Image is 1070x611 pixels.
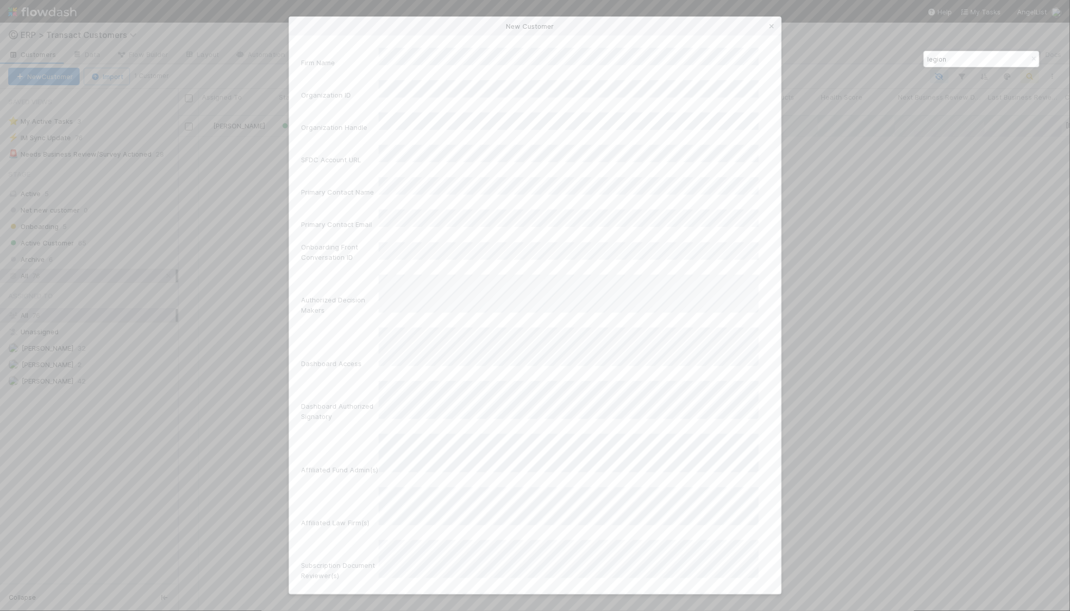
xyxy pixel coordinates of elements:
[302,295,379,315] label: Authorized Decision Makers
[302,122,368,132] label: Organization Handle
[302,560,379,581] label: Subscription Document Reviewer(s)
[302,465,379,475] label: Affiliated Fund Admin(s)
[302,518,370,528] label: Affiliated Law Firm(s)
[302,90,351,100] label: Organization ID
[302,187,374,197] label: Primary Contact Name
[289,17,781,35] div: New Customer
[302,401,379,422] label: Dashboard Authorized Signatory
[302,242,379,262] label: Onboarding Front Conversation ID
[926,53,1028,65] input: Search...
[302,358,362,369] label: Dashboard Access
[302,155,362,165] label: SFDC Account URL
[302,58,335,68] label: Firm Name
[302,219,372,230] label: Primary Contact Email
